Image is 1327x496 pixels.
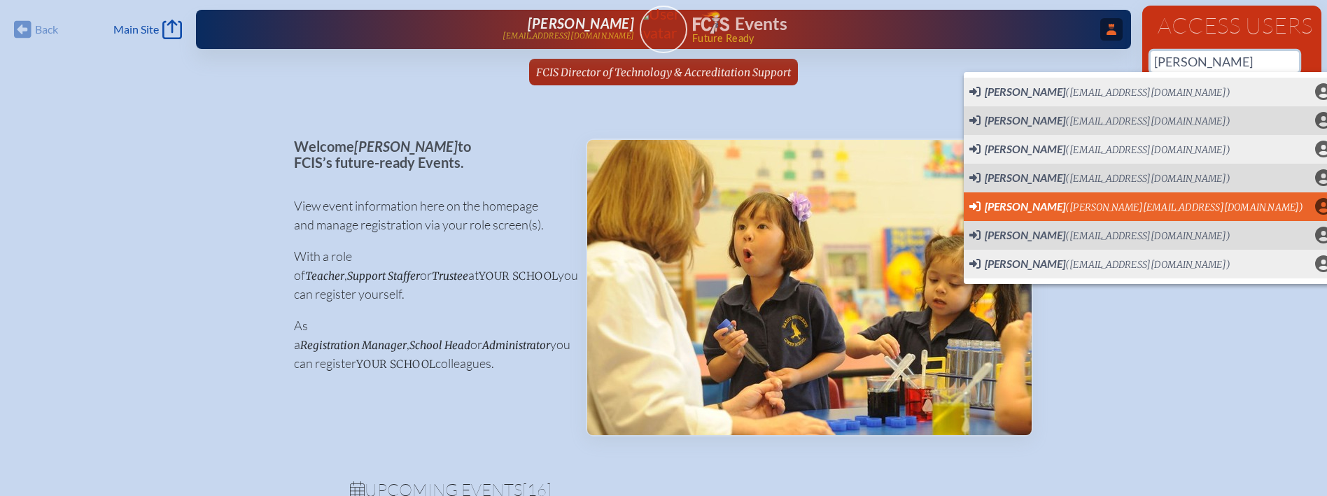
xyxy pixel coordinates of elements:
[587,140,1032,435] img: Events
[432,269,468,283] span: Trustee
[1151,14,1313,36] h1: Access Users
[633,5,693,42] img: User Avatar
[985,257,1065,270] span: [PERSON_NAME]
[294,197,563,234] p: View event information here on the homepage and manage registration via your role screen(s).
[354,138,458,155] span: [PERSON_NAME]
[294,316,563,373] p: As a , or you can register colleagues.
[1065,230,1230,242] span: ([EMAIL_ADDRESS][DOMAIN_NAME])
[294,247,563,304] p: With a role of , or at you can register yourself.
[692,34,1086,43] span: Future Ready
[985,142,1065,155] span: [PERSON_NAME]
[969,171,1230,186] span: Switch User
[300,339,407,352] span: Registration Manager
[113,22,159,36] span: Main Site
[1065,144,1230,156] span: ([EMAIL_ADDRESS][DOMAIN_NAME])
[294,139,563,170] p: Welcome to FCIS’s future-ready Events.
[985,113,1065,127] span: [PERSON_NAME]
[969,113,1230,129] span: Switch User
[985,85,1065,98] span: [PERSON_NAME]
[969,257,1230,272] span: Switch User
[1065,115,1230,127] span: ([EMAIL_ADDRESS][DOMAIN_NAME])
[1065,87,1230,99] span: ([EMAIL_ADDRESS][DOMAIN_NAME])
[113,20,182,39] a: Main Site
[969,85,1230,100] span: Switch User
[969,199,1304,215] span: Switch User
[969,228,1230,243] span: Switch User
[347,269,420,283] span: Support Staffer
[1151,51,1299,72] input: Person’s name or email
[503,31,634,41] p: [EMAIL_ADDRESS][DOMAIN_NAME]
[1065,259,1230,271] span: ([EMAIL_ADDRESS][DOMAIN_NAME])
[528,15,634,31] span: [PERSON_NAME]
[531,59,796,85] a: FCIS Director of Technology & Accreditation Support
[1065,201,1304,213] span: ([PERSON_NAME][EMAIL_ADDRESS][DOMAIN_NAME])
[985,228,1065,241] span: [PERSON_NAME]
[985,171,1065,184] span: [PERSON_NAME]
[640,6,687,53] a: User Avatar
[305,269,344,283] span: Teacher
[985,199,1065,213] span: [PERSON_NAME]
[536,66,791,79] span: FCIS Director of Technology & Accreditation Support
[693,11,1086,43] div: FCIS Events — Future ready
[1065,173,1230,185] span: ([EMAIL_ADDRESS][DOMAIN_NAME])
[479,269,558,283] span: your school
[241,15,634,43] a: [PERSON_NAME][EMAIL_ADDRESS][DOMAIN_NAME]
[482,339,550,352] span: Administrator
[409,339,470,352] span: School Head
[969,142,1230,157] span: Switch User
[356,357,435,371] span: your school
